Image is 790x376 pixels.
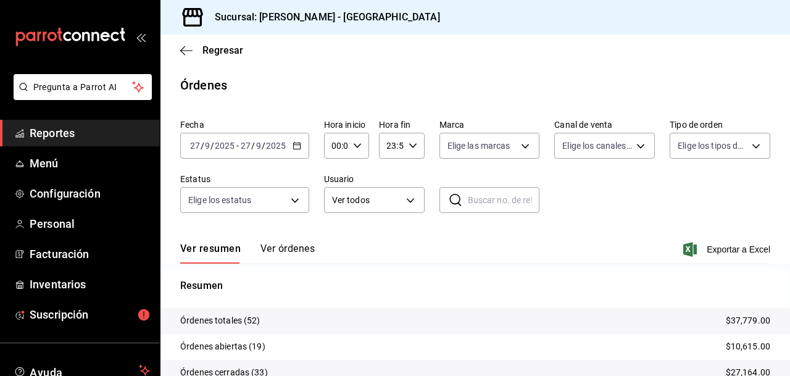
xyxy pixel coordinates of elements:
[554,120,655,129] label: Canal de venta
[265,141,286,151] input: ----
[30,125,150,141] span: Reportes
[180,120,309,129] label: Fecha
[240,141,251,151] input: --
[251,141,255,151] span: /
[214,141,235,151] input: ----
[379,120,424,129] label: Hora fin
[332,194,402,207] span: Ver todos
[180,175,309,183] label: Estatus
[324,175,425,183] label: Usuario
[33,81,133,94] span: Pregunta a Parrot AI
[447,140,510,152] span: Elige las marcas
[686,242,770,257] button: Exportar a Excel
[678,140,747,152] span: Elige los tipos de orden
[180,314,260,327] p: Órdenes totales (52)
[30,155,150,172] span: Menú
[210,141,214,151] span: /
[726,314,770,327] p: $37,779.00
[201,141,204,151] span: /
[30,185,150,202] span: Configuración
[260,243,315,264] button: Ver órdenes
[726,340,770,353] p: $10,615.00
[439,120,540,129] label: Marca
[562,140,632,152] span: Elige los canales de venta
[468,188,540,212] input: Buscar no. de referencia
[30,215,150,232] span: Personal
[30,276,150,293] span: Inventarios
[205,10,440,25] h3: Sucursal: [PERSON_NAME] - [GEOGRAPHIC_DATA]
[180,278,770,293] p: Resumen
[30,306,150,323] span: Suscripción
[188,194,251,206] span: Elige los estatus
[180,340,265,353] p: Órdenes abiertas (19)
[262,141,265,151] span: /
[136,32,146,42] button: open_drawer_menu
[180,44,243,56] button: Regresar
[180,243,315,264] div: navigation tabs
[14,74,152,100] button: Pregunta a Parrot AI
[256,141,262,151] input: --
[180,76,227,94] div: Órdenes
[180,243,241,264] button: Ver resumen
[9,90,152,102] a: Pregunta a Parrot AI
[324,120,369,129] label: Hora inicio
[670,120,770,129] label: Tipo de orden
[189,141,201,151] input: --
[30,246,150,262] span: Facturación
[202,44,243,56] span: Regresar
[204,141,210,151] input: --
[236,141,239,151] span: -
